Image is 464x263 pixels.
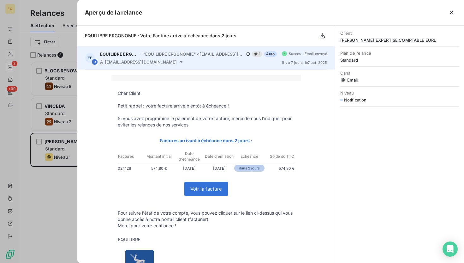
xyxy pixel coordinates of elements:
p: Montant initial [145,154,174,159]
p: Échéance [235,154,264,159]
span: EQUILIBRE ERGONOMIE [100,52,138,57]
span: - [140,52,141,56]
h5: Aperçu de la relance [85,8,142,17]
p: Date d'échéance [175,151,204,162]
p: 024126 [118,165,144,172]
p: Si vous avez programmé le paiement de votre facture, merci de nous l'indiquer pour éviter les rel... [118,115,294,128]
p: 574,80 € [265,165,294,172]
span: Email [340,77,459,83]
p: [DATE] [204,165,234,172]
span: 1 [252,51,262,57]
p: dans 2 jours [234,165,264,172]
div: Open Intercom Messenger [443,242,458,257]
p: Petit rappel : votre facture arrive bientôt à échéance ! [118,103,294,109]
p: [DATE] [174,165,204,172]
div: EE [85,53,95,63]
a: Voir la facture [185,182,228,196]
span: Auto [264,51,277,57]
p: Factures arrivant à échéance dans 2 jours : [118,137,294,144]
span: À [100,59,103,64]
p: Date d'émission [205,154,234,159]
span: Canal [340,70,459,76]
span: Notification [344,97,367,102]
span: il y a 7 jours , le 7 oct. 2025 [282,61,327,64]
span: Succès - Email envoyé [289,52,327,56]
p: Factures [118,154,144,159]
p: Pour suivre l'état de votre compte, vous pouvez cliquer sur le lien ci-dessus qui vous donne accè... [118,210,294,223]
span: EQUILIBRE ERGONOMIE : Votre Facture arrive à échéance dans 2 jours [85,33,236,38]
span: "EQUILIBRE ERGONOMIE" <[EMAIL_ADDRESS][DOMAIN_NAME]> [143,52,244,57]
div: EQUILIBRE [118,236,243,243]
span: Niveau [340,90,459,95]
span: [EMAIL_ADDRESS][DOMAIN_NAME] [105,59,177,64]
span: Plan de relance [340,51,459,56]
span: [PERSON_NAME] EXPERTISE COMPTABLE EURL [340,38,459,43]
span: Client [340,31,459,36]
p: 574,80 € [144,165,174,172]
p: Cher Client, [118,90,294,96]
p: Merci pour votre confiance ! [118,223,294,229]
p: Solde dû TTC [265,154,294,159]
span: Standard [340,58,459,63]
